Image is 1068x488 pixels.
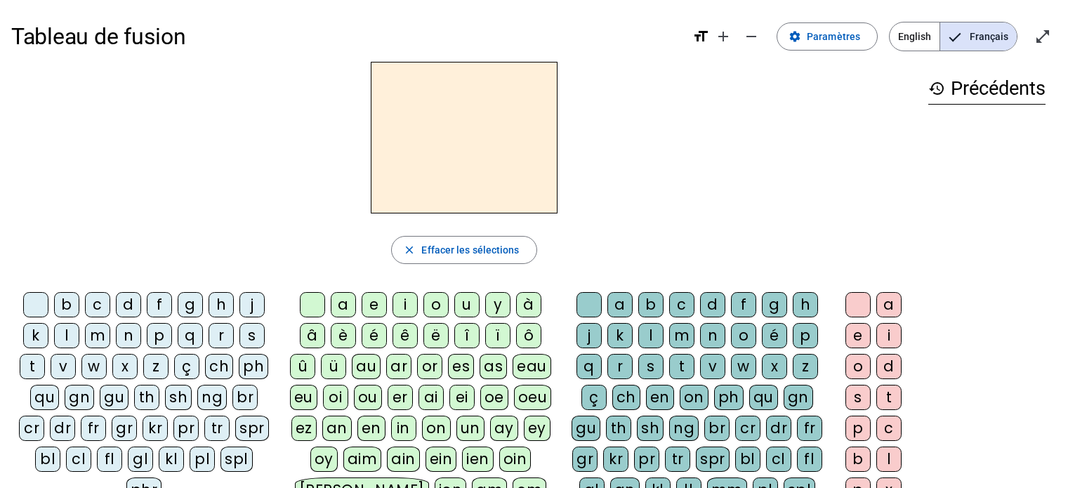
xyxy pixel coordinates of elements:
div: x [762,354,787,379]
div: û [290,354,315,379]
div: ph [714,385,744,410]
div: b [54,292,79,317]
div: j [576,323,602,348]
button: Paramètres [777,22,878,51]
div: th [134,385,159,410]
div: ez [291,416,317,441]
div: gu [100,385,128,410]
div: t [876,385,902,410]
div: kr [603,447,628,472]
div: ç [174,354,199,379]
div: è [331,323,356,348]
div: z [143,354,169,379]
div: es [448,354,474,379]
div: fr [797,416,822,441]
span: Français [940,22,1017,51]
div: w [731,354,756,379]
div: ë [423,323,449,348]
div: â [300,323,325,348]
mat-icon: history [928,80,945,97]
div: ï [485,323,510,348]
div: an [322,416,352,441]
div: z [793,354,818,379]
div: t [669,354,694,379]
div: ou [354,385,382,410]
button: Diminuer la taille de la police [737,22,765,51]
div: p [845,416,871,441]
div: s [239,323,265,348]
div: r [209,323,234,348]
div: pr [634,447,659,472]
div: m [669,323,694,348]
div: c [85,292,110,317]
div: l [876,447,902,472]
div: bl [735,447,760,472]
div: k [23,323,48,348]
mat-icon: format_size [692,28,709,45]
div: l [638,323,664,348]
div: d [116,292,141,317]
div: f [731,292,756,317]
div: cr [735,416,760,441]
div: in [391,416,416,441]
div: c [669,292,694,317]
div: kl [159,447,184,472]
div: b [638,292,664,317]
div: a [607,292,633,317]
div: eau [513,354,551,379]
div: ien [462,447,494,472]
div: ü [321,354,346,379]
div: fr [81,416,106,441]
div: o [423,292,449,317]
div: or [417,354,442,379]
div: gr [572,447,598,472]
div: tr [204,416,230,441]
div: ch [612,385,640,410]
div: d [700,292,725,317]
div: o [845,354,871,379]
div: f [147,292,172,317]
div: s [845,385,871,410]
div: p [147,323,172,348]
div: ey [524,416,551,441]
div: qu [30,385,59,410]
div: v [700,354,725,379]
div: pl [190,447,215,472]
h1: Tableau de fusion [11,14,681,59]
div: r [607,354,633,379]
div: sh [165,385,192,410]
div: on [422,416,451,441]
span: English [890,22,940,51]
div: l [54,323,79,348]
div: cl [66,447,91,472]
div: p [793,323,818,348]
div: oe [480,385,508,410]
div: j [239,292,265,317]
div: b [845,447,871,472]
div: î [454,323,480,348]
div: dr [766,416,791,441]
div: d [876,354,902,379]
div: x [112,354,138,379]
div: cl [766,447,791,472]
mat-button-toggle-group: Language selection [889,22,1017,51]
div: h [793,292,818,317]
div: au [352,354,381,379]
div: ay [490,416,518,441]
div: m [85,323,110,348]
div: h [209,292,234,317]
div: on [680,385,708,410]
div: ar [386,354,411,379]
div: sh [637,416,664,441]
div: oi [323,385,348,410]
div: i [876,323,902,348]
div: oin [499,447,532,472]
div: gn [65,385,94,410]
div: th [606,416,631,441]
div: ph [239,354,268,379]
h3: Précédents [928,73,1046,105]
div: spr [235,416,269,441]
div: é [362,323,387,348]
div: er [388,385,413,410]
div: ain [387,447,420,472]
